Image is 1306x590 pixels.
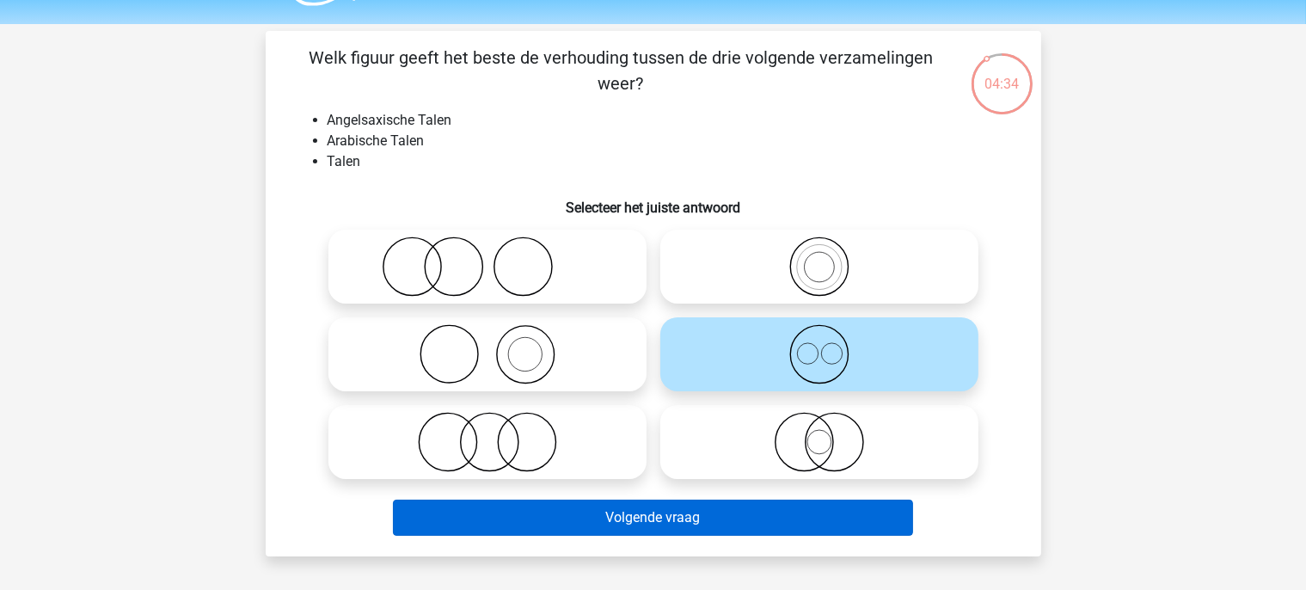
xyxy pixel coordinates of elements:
[970,52,1034,95] div: 04:34
[328,131,1014,151] li: Arabische Talen
[328,151,1014,172] li: Talen
[293,186,1014,216] h6: Selecteer het juiste antwoord
[393,500,913,536] button: Volgende vraag
[328,110,1014,131] li: Angelsaxische Talen
[293,45,949,96] p: Welk figuur geeft het beste de verhouding tussen de drie volgende verzamelingen weer?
